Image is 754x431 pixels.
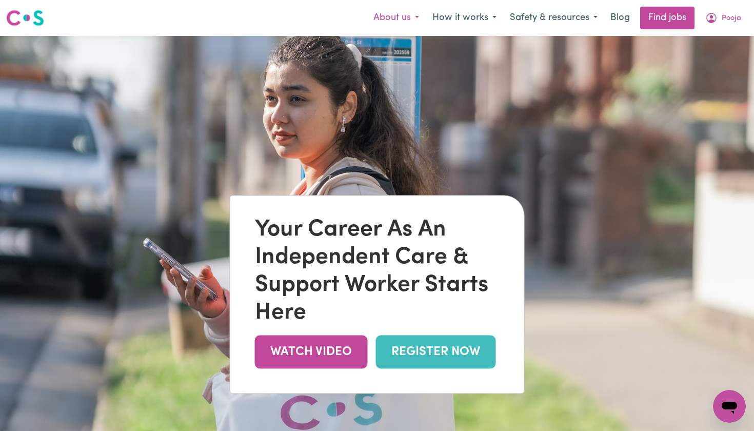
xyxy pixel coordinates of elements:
img: Careseekers logo [6,9,44,27]
a: Find jobs [640,7,695,29]
span: Pooja [722,13,741,24]
a: REGISTER NOW [376,335,496,368]
a: WATCH VIDEO [255,335,368,368]
iframe: Button to launch messaging window [713,390,746,423]
button: My Account [699,7,748,29]
a: Blog [604,7,636,29]
button: How it works [426,7,503,29]
div: Your Career As An Independent Care & Support Worker Starts Here [255,216,500,327]
a: Careseekers logo [6,6,44,30]
button: About us [367,7,426,29]
button: Safety & resources [503,7,604,29]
